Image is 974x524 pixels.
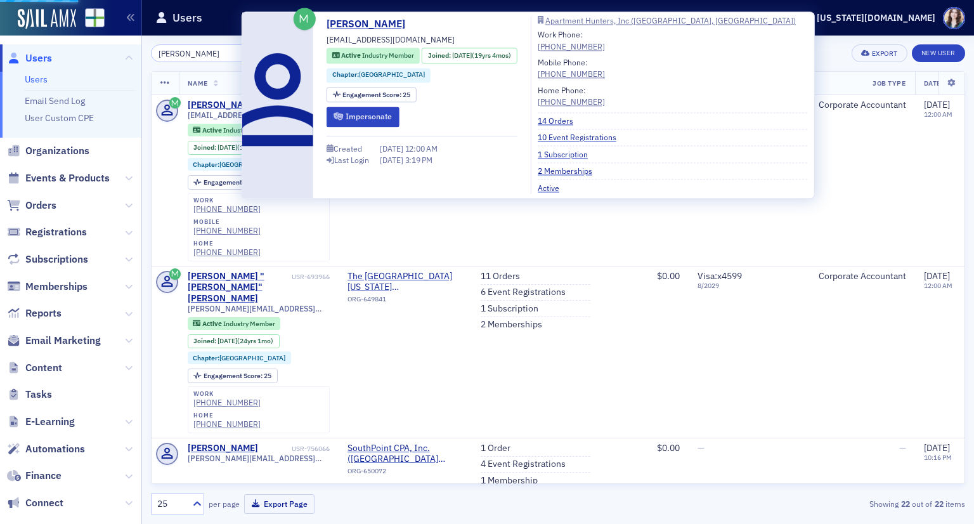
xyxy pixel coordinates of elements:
[193,226,261,235] a: [PHONE_NUMBER]
[924,99,950,110] span: [DATE]
[193,354,285,362] a: Chapter:[GEOGRAPHIC_DATA]
[188,369,278,383] div: Engagement Score: 25
[25,469,62,483] span: Finance
[698,442,705,454] span: —
[193,143,218,152] span: Joined :
[204,371,264,380] span: Engagement Score :
[209,498,240,509] label: per page
[7,199,56,213] a: Orders
[18,9,76,29] a: SailAMX
[193,419,261,429] a: [PHONE_NUMBER]
[334,145,362,152] div: Created
[912,44,965,62] a: New User
[538,56,605,80] div: Mobile Phone:
[193,126,275,134] a: Active Industry Member
[25,361,62,375] span: Content
[7,496,63,510] a: Connect
[538,84,605,108] div: Home Phone:
[428,51,452,61] span: Joined :
[25,334,101,348] span: Email Marketing
[188,124,281,136] div: Active: Active: Industry Member
[193,319,275,327] a: Active Industry Member
[347,295,463,308] div: ORG-649841
[924,270,950,282] span: [DATE]
[405,155,432,166] span: 3:19 PM
[202,126,223,134] span: Active
[188,454,330,463] span: [PERSON_NAME][EMAIL_ADDRESS][DOMAIN_NAME]
[332,70,359,79] span: Chapter :
[7,388,52,402] a: Tasks
[787,271,906,282] div: Corporate Accountant
[25,442,85,456] span: Automations
[657,442,680,454] span: $0.00
[204,372,271,379] div: 25
[25,144,89,158] span: Organizations
[25,51,52,65] span: Users
[7,171,110,185] a: Events & Products
[703,498,965,509] div: Showing out of items
[924,442,950,454] span: [DATE]
[202,319,223,328] span: Active
[218,143,276,152] div: (19yrs 4mos)
[899,498,912,509] strong: 22
[25,199,56,213] span: Orders
[193,240,261,247] div: home
[193,412,261,419] div: home
[924,453,952,462] time: 10:16 PM
[204,178,264,187] span: Engagement Score :
[538,69,605,80] a: [PHONE_NUMBER]
[538,132,626,143] a: 10 Event Registrations
[193,160,285,169] a: Chapter:[GEOGRAPHIC_DATA]
[872,50,898,57] div: Export
[25,225,87,239] span: Registrations
[7,469,62,483] a: Finance
[7,334,101,348] a: Email Marketing
[193,337,218,345] span: Joined :
[188,443,258,454] div: [PERSON_NAME]
[481,319,542,331] a: 2 Memberships
[347,443,463,465] a: SouthPoint CPA, Inc. ([GEOGRAPHIC_DATA][PERSON_NAME], [GEOGRAPHIC_DATA])
[347,443,463,465] span: SouthPoint CPA, Inc. (Fort Payne, AL)
[332,51,414,61] a: Active Industry Member
[347,271,463,293] span: The Children's Hospital of Alabama (Birmingham, AL)
[362,51,414,60] span: Industry Member
[188,141,283,155] div: Joined: 2006-05-10 00:00:00
[342,91,410,98] div: 25
[380,143,405,154] span: [DATE]
[538,29,605,53] div: Work Phone:
[188,158,292,171] div: Chapter:
[698,282,769,290] span: 8 / 2029
[193,247,261,257] div: [PHONE_NUMBER]
[25,496,63,510] span: Connect
[188,79,208,88] span: Name
[342,90,403,99] span: Engagement Score :
[25,171,110,185] span: Events & Products
[188,175,278,189] div: Engagement Score: 25
[924,281,952,290] time: 12:00 AM
[193,390,261,398] div: work
[188,271,290,305] a: [PERSON_NAME] "[PERSON_NAME]" [PERSON_NAME]
[787,100,906,111] div: Corporate Accountant
[698,270,742,282] span: Visa : x4599
[188,334,280,348] div: Joined: 2001-08-03 00:00:00
[341,51,362,60] span: Active
[85,8,105,28] img: SailAMX
[193,353,219,362] span: Chapter :
[172,10,202,25] h1: Users
[223,319,275,328] span: Industry Member
[932,498,945,509] strong: 22
[452,51,511,61] div: (19yrs 4mos)
[188,304,330,313] span: [PERSON_NAME][EMAIL_ADDRESS][PERSON_NAME][PERSON_NAME][DOMAIN_NAME]
[218,337,273,345] div: (24yrs 1mo)
[188,100,258,111] a: [PERSON_NAME]
[25,112,94,124] a: User Custom CPE
[218,143,237,152] span: [DATE]
[347,271,463,293] a: The [GEOGRAPHIC_DATA][US_STATE] ([GEOGRAPHIC_DATA], [GEOGRAPHIC_DATA])
[7,361,62,375] a: Content
[7,225,87,239] a: Registrations
[481,303,538,315] a: 1 Subscription
[481,287,566,298] a: 6 Event Registrations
